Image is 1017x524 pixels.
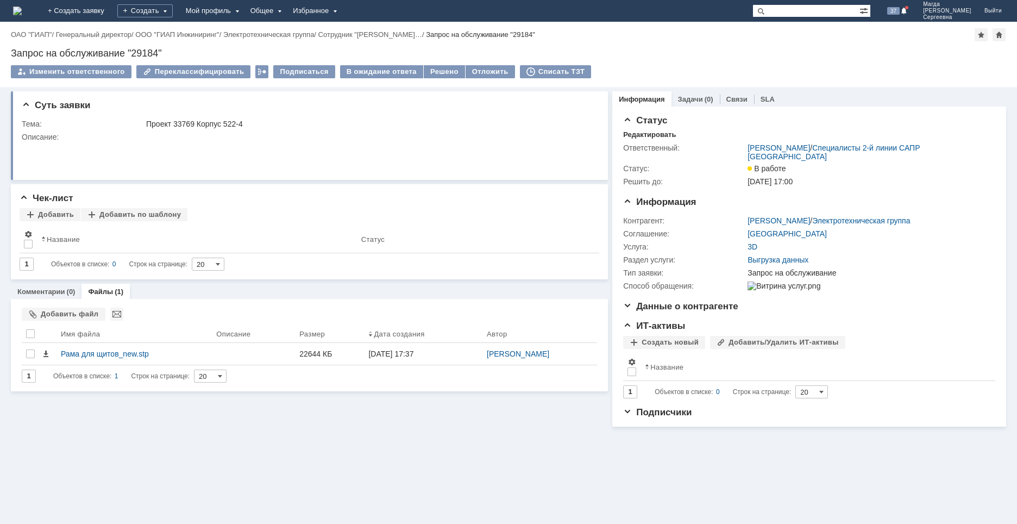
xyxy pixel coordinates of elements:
th: Размер [295,325,364,343]
div: Соглашение: [623,229,745,238]
a: [GEOGRAPHIC_DATA] [748,229,827,238]
div: Описание [216,330,250,338]
i: Строк на странице: [51,258,187,271]
th: Дата создания [364,325,482,343]
a: 3D [748,242,757,251]
div: 0 [112,258,116,271]
th: Название [641,353,987,381]
a: Сотрудник "[PERSON_NAME]… [318,30,422,39]
div: Сделать домашней страницей [993,28,1006,41]
div: Статус: [623,164,745,173]
div: / [56,30,136,39]
i: Строк на странице: [53,370,190,383]
div: 1 [115,370,118,383]
div: / [748,216,910,225]
div: Тип заявки: [623,269,745,277]
div: Описание: [22,133,594,141]
span: Объектов в списке: [53,372,111,380]
div: Автор [487,330,507,338]
span: Статус [623,115,667,126]
a: Комментарии [17,288,65,296]
span: Скачать файл [41,350,50,358]
div: Название [47,235,80,244]
div: Услуга: [623,242,745,251]
div: Проект 33769 Корпус 522-4 [146,120,592,128]
span: [DATE] 17:00 [748,177,793,186]
div: Статус [361,235,385,244]
div: Редактировать [623,130,676,139]
div: 22644 КБ [299,350,360,358]
span: Магда [923,1,971,8]
a: [PERSON_NAME] [748,144,810,152]
span: Данные о контрагенте [623,301,738,311]
a: [PERSON_NAME] [748,216,810,225]
div: (0) [705,95,713,103]
div: Тема: [22,120,144,128]
div: (0) [67,288,76,296]
th: Автор [482,325,597,343]
a: Информация [619,95,664,103]
a: Перейти на домашнюю страницу [13,7,22,15]
div: Отправить выбранные файлы [110,308,123,321]
a: Файлы [88,288,113,296]
span: Чек-лист [20,193,73,203]
div: Создать [117,4,173,17]
div: Имя файла [61,330,100,338]
span: Сергеевна [923,14,971,21]
a: Электротехническая группа [812,216,910,225]
a: ОАО "ГИАП" [11,30,52,39]
img: logo [13,7,22,15]
th: Название [37,226,357,253]
span: ИТ-активы [623,321,685,331]
a: Связи [726,95,748,103]
div: Запрос на обслуживание "29184" [11,48,1006,59]
div: / [135,30,223,39]
span: Подписчики [623,407,692,417]
div: / [318,30,426,39]
div: Ответственный: [623,144,745,152]
div: / [748,144,989,161]
div: Работа с массовостью [255,65,268,78]
span: Информация [623,197,696,207]
div: Рама для щитов_new.stp [61,350,208,358]
div: [DATE] 17:37 [368,350,413,358]
i: Строк на странице: [655,385,791,398]
div: Запрос на обслуживание "29184" [426,30,535,39]
span: В работе [748,164,786,173]
div: Размер [299,330,325,338]
div: Раздел услуги: [623,255,745,264]
a: Задачи [678,95,703,103]
span: 37 [887,7,900,15]
div: 0 [716,385,720,398]
a: Генеральный директор [56,30,131,39]
span: Настройки [627,358,636,366]
span: Суть заявки [22,100,90,110]
div: Дата создания [374,330,424,338]
a: Выгрузка данных [748,255,808,264]
div: Контрагент: [623,216,745,225]
span: Настройки [24,230,33,239]
a: Специалисты 2-й линии САПР [GEOGRAPHIC_DATA] [748,144,920,161]
div: Запрос на обслуживание [748,269,989,277]
div: / [223,30,318,39]
a: Электротехническая группа [223,30,314,39]
a: ООО "ГИАП Инжиниринг" [135,30,219,39]
div: Добавить в избранное [975,28,988,41]
th: Статус [357,226,591,253]
span: Объектов в списке: [51,260,109,268]
span: Объектов в списке: [655,388,713,396]
div: (1) [115,288,123,296]
span: Расширенный поиск [859,5,870,15]
div: / [11,30,56,39]
div: Название [650,363,683,371]
img: Витрина услуг.png [748,282,820,290]
div: Решить до: [623,177,745,186]
span: [PERSON_NAME] [923,8,971,14]
div: Способ обращения: [623,282,745,290]
th: Имя файла [56,325,212,343]
a: [PERSON_NAME] [487,350,549,358]
a: SLA [761,95,775,103]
